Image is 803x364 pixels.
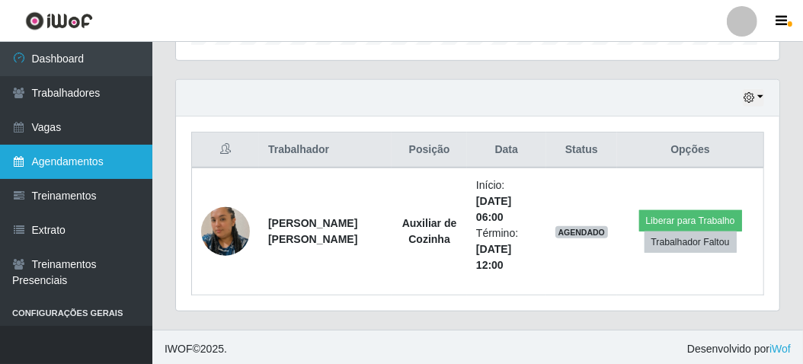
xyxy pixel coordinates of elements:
strong: [PERSON_NAME] [PERSON_NAME] [268,217,357,245]
span: Desenvolvido por [687,341,791,357]
button: Liberar para Trabalho [639,210,742,231]
th: Trabalhador [259,133,392,168]
th: Data [467,133,546,168]
th: Status [546,133,618,168]
th: Opções [617,133,763,168]
img: 1744393540297.jpeg [201,188,250,275]
span: IWOF [165,343,193,355]
img: CoreUI Logo [25,11,93,30]
time: [DATE] 12:00 [476,243,511,271]
span: © 2025 . [165,341,227,357]
li: Término: [476,225,537,273]
span: AGENDADO [555,226,609,238]
button: Trabalhador Faltou [645,231,737,253]
time: [DATE] 06:00 [476,195,511,223]
li: Início: [476,177,537,225]
a: iWof [769,343,791,355]
th: Posição [392,133,467,168]
strong: Auxiliar de Cozinha [402,217,457,245]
